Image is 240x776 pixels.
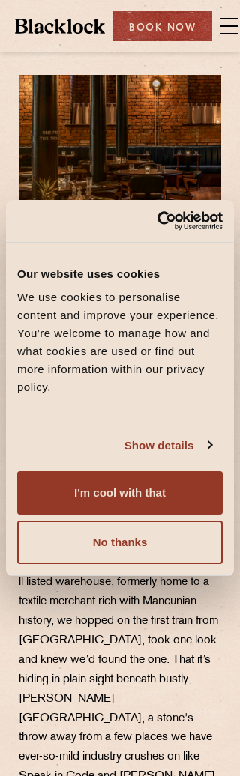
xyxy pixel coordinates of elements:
[124,436,211,454] a: Show details
[112,11,212,41] div: Book Now
[17,288,223,396] div: We use cookies to personalise content and improve your experience. You're welcome to manage how a...
[17,471,223,515] button: I'm cool with that
[15,19,105,34] img: BL_Textured_Logo-footer-cropped.svg
[17,264,223,282] div: Our website uses cookies
[107,211,223,231] a: Usercentrics Cookiebot - opens in a new window
[17,521,223,564] button: No thanks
